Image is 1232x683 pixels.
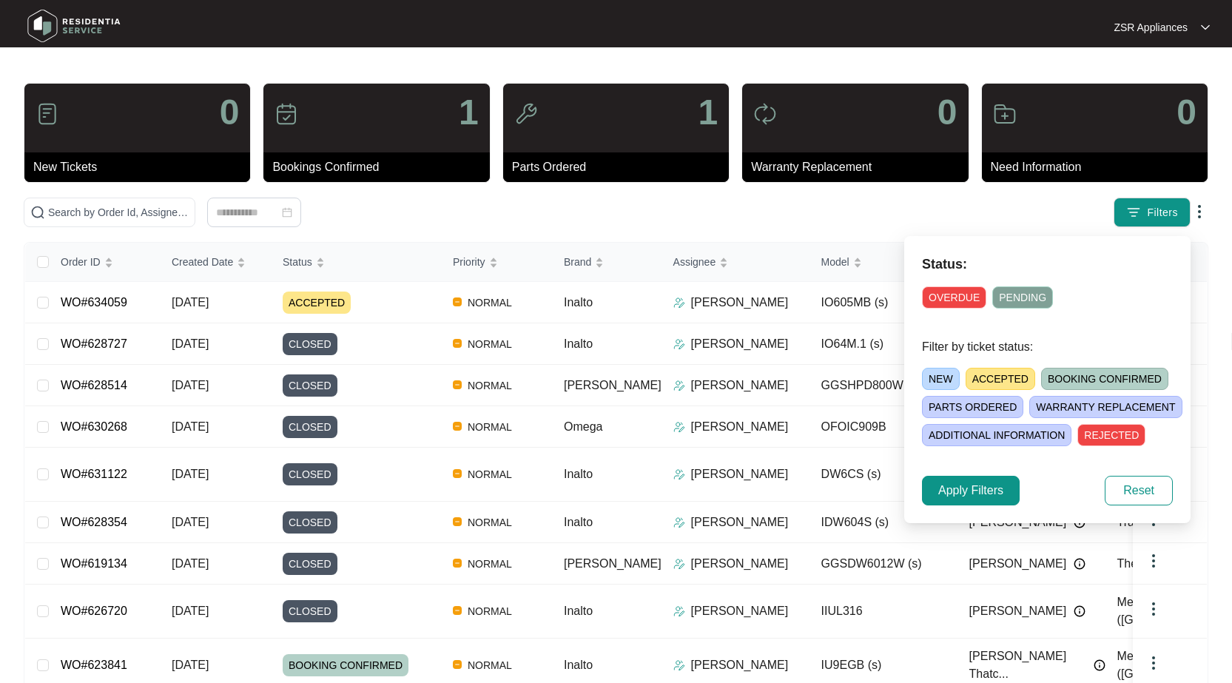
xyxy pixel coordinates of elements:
[691,418,789,436] p: [PERSON_NAME]
[283,254,312,270] span: Status
[938,95,957,130] p: 0
[61,557,127,570] a: WO#619134
[453,469,462,478] img: Vercel Logo
[462,465,518,483] span: NORMAL
[922,254,1173,275] p: Status:
[552,243,662,282] th: Brand
[691,514,789,531] p: [PERSON_NAME]
[809,585,957,639] td: IIUL316
[462,335,518,353] span: NORMAL
[61,379,127,391] a: WO#628514
[809,243,957,282] th: Model
[1094,659,1105,671] img: Info icon
[991,158,1208,176] p: Need Information
[1114,20,1188,35] p: ZSR Appliances
[462,656,518,674] span: NORMAL
[691,602,789,620] p: [PERSON_NAME]
[30,205,45,220] img: search-icon
[1117,557,1201,570] span: The Good Guys
[1147,205,1178,221] span: Filters
[1041,368,1168,390] span: BOOKING CONFIRMED
[821,254,849,270] span: Model
[48,204,189,221] input: Search by Order Id, Assignee Name, Customer Name, Brand and Model
[922,476,1020,505] button: Apply Filters
[969,602,1067,620] span: [PERSON_NAME]
[922,396,1023,418] span: PARTS ORDERED
[462,602,518,620] span: NORMAL
[36,102,59,126] img: icon
[61,296,127,309] a: WO#634059
[512,158,729,176] p: Parts Ordered
[969,647,1086,683] span: [PERSON_NAME] Thatc...
[691,377,789,394] p: [PERSON_NAME]
[922,286,986,309] span: OVERDUE
[922,424,1071,446] span: ADDITIONAL INFORMATION
[453,254,485,270] span: Priority
[462,418,518,436] span: NORMAL
[453,517,462,526] img: Vercel Logo
[993,102,1017,126] img: icon
[49,243,160,282] th: Order ID
[61,254,101,270] span: Order ID
[673,254,716,270] span: Assignee
[809,365,957,406] td: GGSHPD800W
[283,374,337,397] span: CLOSED
[283,654,408,676] span: BOOKING CONFIRMED
[272,158,489,176] p: Bookings Confirmed
[1074,605,1085,617] img: Info icon
[1126,205,1141,220] img: filter icon
[61,468,127,480] a: WO#631122
[1145,654,1162,672] img: dropdown arrow
[61,659,127,671] a: WO#623841
[1117,516,1165,528] span: Tradelink
[564,337,593,350] span: Inalto
[673,421,685,433] img: Assigner Icon
[172,296,209,309] span: [DATE]
[1145,552,1162,570] img: dropdown arrow
[283,292,351,314] span: ACCEPTED
[172,557,209,570] span: [DATE]
[673,380,685,391] img: Assigner Icon
[283,416,337,438] span: CLOSED
[441,243,552,282] th: Priority
[61,420,127,433] a: WO#630268
[172,379,209,391] span: [DATE]
[564,659,593,671] span: Inalto
[691,656,789,674] p: [PERSON_NAME]
[564,420,602,433] span: Omega
[172,254,233,270] span: Created Date
[1191,203,1208,221] img: dropdown arrow
[462,377,518,394] span: NORMAL
[172,337,209,350] span: [DATE]
[691,294,789,312] p: [PERSON_NAME]
[809,282,957,323] td: IO605MB (s)
[514,102,538,126] img: icon
[922,368,960,390] span: NEW
[1077,424,1145,446] span: REJECTED
[564,557,662,570] span: [PERSON_NAME]
[673,659,685,671] img: Assigner Icon
[61,337,127,350] a: WO#628727
[1029,396,1182,418] span: WARRANTY REPLACEMENT
[673,517,685,528] img: Assigner Icon
[673,338,685,350] img: Assigner Icon
[564,254,591,270] span: Brand
[172,605,209,617] span: [DATE]
[662,243,809,282] th: Assignee
[61,605,127,617] a: WO#626720
[992,286,1053,309] span: PENDING
[283,463,337,485] span: CLOSED
[462,294,518,312] span: NORMAL
[691,555,789,573] p: [PERSON_NAME]
[751,158,968,176] p: Warranty Replacement
[564,516,593,528] span: Inalto
[691,335,789,353] p: [PERSON_NAME]
[1177,95,1196,130] p: 0
[160,243,271,282] th: Created Date
[938,482,1003,499] span: Apply Filters
[453,297,462,306] img: Vercel Logo
[462,555,518,573] span: NORMAL
[172,659,209,671] span: [DATE]
[1145,600,1162,618] img: dropdown arrow
[809,323,957,365] td: IO64M.1 (s)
